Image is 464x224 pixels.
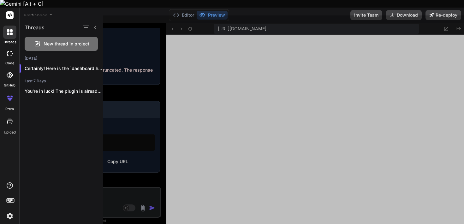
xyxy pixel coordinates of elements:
[197,11,228,20] button: Preview
[4,211,15,221] img: settings
[350,10,382,20] button: Invite Team
[3,39,16,45] label: threads
[170,11,197,20] button: Editor
[5,106,14,112] label: prem
[25,65,103,72] p: Certainly! Here is the `dashboard.html` ...
[5,61,14,66] label: code
[425,10,461,20] button: Re-deploy
[20,56,103,61] h2: [DATE]
[4,83,15,88] label: GitHub
[25,24,45,31] h1: Threads
[25,88,103,94] p: You're in luck! The plugin is already...
[24,12,53,19] span: workspace
[386,10,422,20] button: Download
[20,79,103,84] h2: Last 7 Days
[44,41,89,47] span: New thread in project
[4,130,16,135] label: Upload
